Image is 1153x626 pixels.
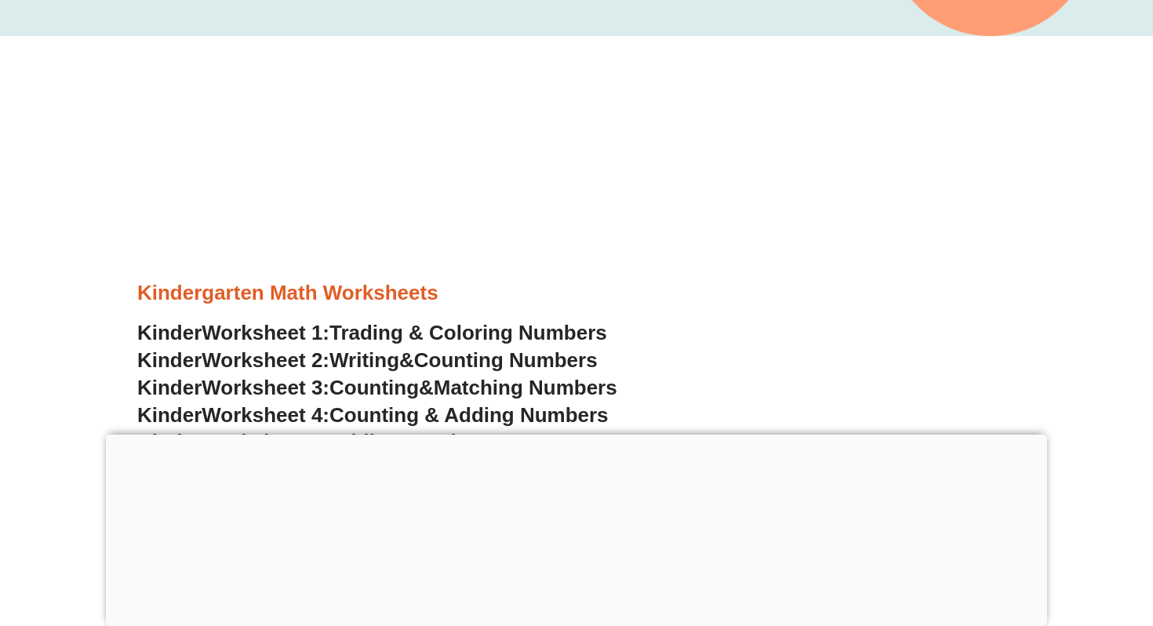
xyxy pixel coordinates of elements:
[137,280,1016,307] h3: Kindergarten Math Worksheets
[202,321,329,344] span: Worksheet 1:
[137,430,493,453] a: KinderWorksheet 5:Adding Numbers
[329,376,419,399] span: Counting
[137,376,617,399] a: KinderWorksheet 3:Counting&Matching Numbers
[137,321,202,344] span: Kinder
[137,376,202,399] span: Kinder
[137,348,202,372] span: Kinder
[434,376,617,399] span: Matching Numbers
[329,403,609,427] span: Counting & Adding Numbers
[137,403,202,427] span: Kinder
[137,60,1016,279] iframe: Advertisement
[137,321,607,344] a: KinderWorksheet 1:Trading & Coloring Numbers
[202,376,329,399] span: Worksheet 3:
[202,403,329,427] span: Worksheet 4:
[106,435,1047,622] iframe: Advertisement
[329,348,399,372] span: Writing
[329,321,607,344] span: Trading & Coloring Numbers
[884,449,1153,626] iframe: Chat Widget
[137,403,609,427] a: KinderWorksheet 4:Counting & Adding Numbers
[414,348,598,372] span: Counting Numbers
[202,348,329,372] span: Worksheet 2:
[329,430,493,453] span: Adding Numbers
[137,430,202,453] span: Kinder
[137,348,598,372] a: KinderWorksheet 2:Writing&Counting Numbers
[202,430,329,453] span: Worksheet 5:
